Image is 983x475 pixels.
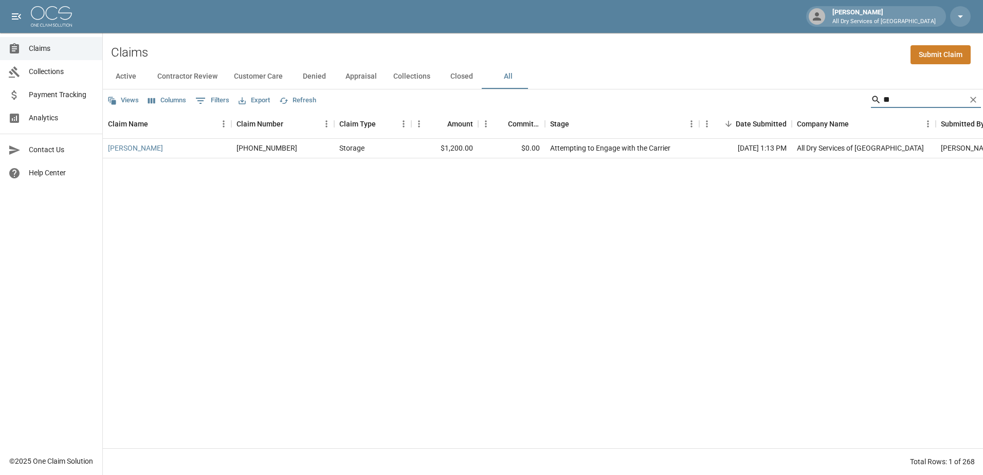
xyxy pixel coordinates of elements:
[103,64,149,89] button: Active
[828,7,940,26] div: [PERSON_NAME]
[411,139,478,158] div: $1,200.00
[29,113,94,123] span: Analytics
[550,143,670,153] div: Attempting to Engage with the Carrier
[9,456,93,466] div: © 2025 One Claim Solution
[283,117,298,131] button: Sort
[494,117,508,131] button: Sort
[6,6,27,27] button: open drawer
[103,64,983,89] div: dynamic tabs
[236,109,283,138] div: Claim Number
[699,139,792,158] div: [DATE] 1:13 PM
[871,92,981,110] div: Search
[29,144,94,155] span: Contact Us
[319,116,334,132] button: Menu
[920,116,936,132] button: Menu
[108,143,163,153] a: [PERSON_NAME]
[478,109,545,138] div: Committed Amount
[910,456,975,467] div: Total Rows: 1 of 268
[411,109,478,138] div: Amount
[334,109,411,138] div: Claim Type
[108,109,148,138] div: Claim Name
[849,117,863,131] button: Sort
[447,109,473,138] div: Amount
[339,143,365,153] div: Storage
[966,92,981,107] button: Clear
[148,117,162,131] button: Sort
[193,93,232,109] button: Show filters
[216,116,231,132] button: Menu
[699,116,715,132] button: Menu
[550,109,569,138] div: Stage
[29,66,94,77] span: Collections
[145,93,189,108] button: Select columns
[231,109,334,138] div: Claim Number
[797,143,924,153] div: All Dry Services of Atlanta
[396,116,411,132] button: Menu
[226,64,291,89] button: Customer Care
[699,109,792,138] div: Date Submitted
[29,43,94,54] span: Claims
[149,64,226,89] button: Contractor Review
[105,93,141,108] button: Views
[721,117,736,131] button: Sort
[29,89,94,100] span: Payment Tracking
[545,109,699,138] div: Stage
[736,109,787,138] div: Date Submitted
[111,45,148,60] h2: Claims
[411,116,427,132] button: Menu
[569,117,584,131] button: Sort
[478,116,494,132] button: Menu
[797,109,849,138] div: Company Name
[277,93,319,108] button: Refresh
[291,64,337,89] button: Denied
[31,6,72,27] img: ocs-logo-white-transparent.png
[485,64,531,89] button: All
[376,117,390,131] button: Sort
[337,64,385,89] button: Appraisal
[339,109,376,138] div: Claim Type
[439,64,485,89] button: Closed
[433,117,447,131] button: Sort
[792,109,936,138] div: Company Name
[236,143,297,153] div: 01-009-082927
[29,168,94,178] span: Help Center
[832,17,936,26] p: All Dry Services of [GEOGRAPHIC_DATA]
[236,93,272,108] button: Export
[103,109,231,138] div: Claim Name
[385,64,439,89] button: Collections
[911,45,971,64] a: Submit Claim
[478,139,545,158] div: $0.00
[684,116,699,132] button: Menu
[508,109,540,138] div: Committed Amount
